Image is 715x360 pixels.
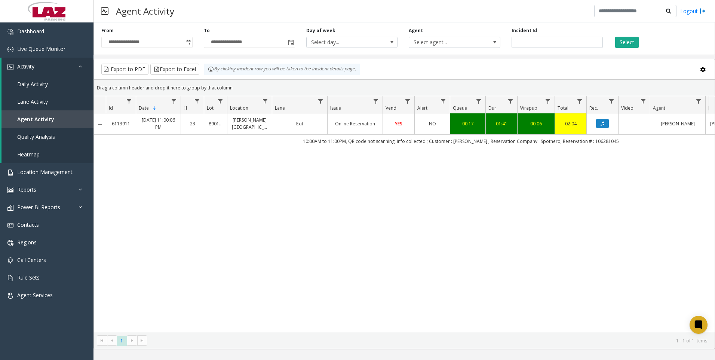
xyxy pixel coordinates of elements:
a: Id Filter Menu [124,96,134,106]
a: Video Filter Menu [638,96,648,106]
span: Location Management [17,168,73,176]
div: By clicking Incident row you will be taken to the incident details page. [204,64,360,75]
span: Select day... [307,37,379,48]
img: 'icon' [7,293,13,299]
span: Page 1 [117,336,127,346]
a: 01:41 [490,120,513,127]
span: Alert [417,105,427,111]
img: 'icon' [7,64,13,70]
a: Vend Filter Menu [403,96,413,106]
span: Dur [488,105,496,111]
a: Daily Activity [1,75,93,93]
a: 890113 [209,120,223,127]
h3: Agent Activity [112,2,178,20]
span: Toggle popup [184,37,192,48]
a: 00:06 [522,120,550,127]
a: [PERSON_NAME] [655,120,701,127]
a: H Filter Menu [192,96,202,106]
img: 'icon' [7,257,13,263]
kendo-pager-info: 1 - 1 of 1 items [152,338,707,344]
img: pageIcon [101,2,108,20]
a: Collapse Details [94,121,106,127]
span: Daily Activity [17,80,48,88]
a: NO [419,120,445,127]
span: YES [395,120,402,127]
span: Agent Services [17,292,53,299]
label: Day of week [306,27,335,34]
span: Dashboard [17,28,44,35]
a: Dur Filter Menu [506,96,516,106]
a: Activity [1,58,93,75]
a: [PERSON_NAME][GEOGRAPHIC_DATA] [232,116,267,131]
span: Rule Sets [17,274,40,281]
button: Export to Excel [150,64,199,75]
span: Location [230,105,248,111]
img: logout [700,7,706,15]
span: Queue [453,105,467,111]
a: Issue Filter Menu [371,96,381,106]
a: Alert Filter Menu [438,96,448,106]
a: Agent Filter Menu [694,96,704,106]
img: 'icon' [7,205,13,211]
span: Contacts [17,221,39,228]
span: H [184,105,187,111]
img: 'icon' [7,29,13,35]
a: Exit [277,120,323,127]
span: Sortable [151,105,157,111]
span: Live Queue Monitor [17,45,65,52]
a: Heatmap [1,146,93,163]
span: Date [139,105,149,111]
div: Data table [94,96,715,332]
a: Logout [680,7,706,15]
div: 02:04 [559,120,582,127]
img: 'icon' [7,187,13,193]
img: 'icon' [7,240,13,246]
span: Select agent... [409,37,482,48]
a: 6113911 [110,120,131,127]
span: Activity [17,63,34,70]
span: Lot [207,105,214,111]
img: infoIcon.svg [208,66,214,72]
span: Agent Activity [17,116,54,123]
span: Video [621,105,633,111]
img: 'icon' [7,46,13,52]
a: Wrapup Filter Menu [543,96,553,106]
a: Agent Activity [1,110,93,128]
label: To [204,27,210,34]
span: Regions [17,239,37,246]
a: Online Reservation [332,120,378,127]
span: Rec. [589,105,598,111]
a: Total Filter Menu [575,96,585,106]
span: Id [109,105,113,111]
a: 23 [185,120,199,127]
a: Queue Filter Menu [474,96,484,106]
a: [DATE] 11:00:06 PM [141,116,176,131]
a: Location Filter Menu [260,96,270,106]
span: Agent [653,105,665,111]
span: Toggle popup [286,37,295,48]
span: Issue [330,105,341,111]
img: 'icon' [7,170,13,176]
span: Lane Activity [17,98,48,105]
span: Total [558,105,568,111]
a: 00:17 [455,120,481,127]
a: Lane Filter Menu [316,96,326,106]
label: Incident Id [512,27,537,34]
label: From [101,27,114,34]
a: Lot Filter Menu [215,96,225,106]
div: Drag a column header and drop it here to group by that column [94,81,715,94]
img: 'icon' [7,222,13,228]
span: Reports [17,186,36,193]
a: Quality Analysis [1,128,93,146]
span: Quality Analysis [17,133,55,140]
span: Call Centers [17,256,46,263]
span: Lane [275,105,285,111]
a: Rec. Filter Menu [607,96,617,106]
span: Power BI Reports [17,204,60,211]
a: YES [387,120,410,127]
a: Lane Activity [1,93,93,110]
button: Export to PDF [101,64,148,75]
